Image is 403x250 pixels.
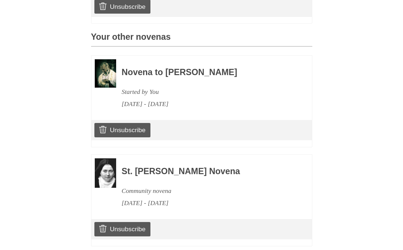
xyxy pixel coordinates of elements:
img: Novena image [95,59,116,88]
img: Novena image [95,158,116,188]
h3: Novena to [PERSON_NAME] [122,68,292,77]
h3: Your other novenas [91,32,312,47]
a: Unsubscribe [94,222,150,236]
a: Unsubscribe [94,123,150,137]
div: Community novena [122,185,292,197]
div: [DATE] - [DATE] [122,98,292,110]
h3: St. [PERSON_NAME] Novena [122,167,292,176]
div: [DATE] - [DATE] [122,197,292,209]
div: Started by You [122,86,292,98]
